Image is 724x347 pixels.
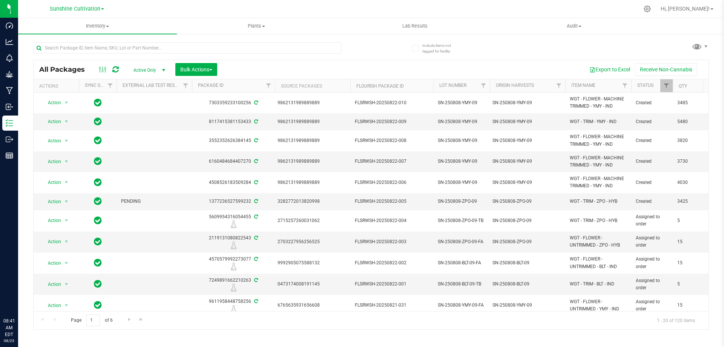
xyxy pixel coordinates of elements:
[191,305,276,313] div: R&D Lab Sample
[636,234,668,249] span: Assigned to order
[191,158,276,165] div: 6160484684407270
[62,97,71,108] span: select
[177,23,335,29] span: Plants
[85,83,114,88] a: Sync Status
[438,158,485,165] span: SN-250808-YMY-09
[94,236,102,247] span: In Sync
[677,118,706,125] span: 5480
[191,213,276,228] div: 5609954316054455
[636,99,668,106] span: Created
[438,137,485,144] span: SN-250808-YMY-09
[570,298,627,313] span: WGT - FLOWER - UNTRIMMED - YMY - IND
[439,83,466,88] a: Lot Number
[253,235,258,241] span: Sync from Compliance System
[278,259,348,267] div: 9992905075588132
[198,83,224,88] a: Package ID
[492,118,563,125] div: SN-250808-YMY-09
[191,263,276,270] div: R&D Lab Sample
[253,214,258,219] span: Sync from Compliance System
[492,281,563,288] div: SN-250808-BLT-09
[570,96,627,110] span: WGT - FLOWER - MACHINE TRIMMED - YMY - IND
[679,83,687,89] a: Qty
[492,198,563,205] div: SN-250808-ZPO-09
[41,279,61,290] span: Action
[39,65,92,74] span: All Packages
[677,158,706,165] span: 3730
[438,179,485,186] span: SN-250808-YMY-09
[64,315,119,326] span: Page of 6
[39,83,76,89] div: Actions
[570,118,627,125] span: WGT - TRIM - YMY - IND
[18,23,177,29] span: Inventory
[41,116,61,127] span: Action
[570,175,627,190] span: WGT - FLOWER - MACHINE TRIMMED - YMY - IND
[253,278,258,283] span: Sync from Compliance System
[492,302,563,309] div: SN-250808-YMY-09
[6,87,13,94] inline-svg: Manufacturing
[62,156,71,167] span: select
[584,63,635,76] button: Export to Excel
[179,79,192,92] a: Filter
[278,198,348,205] div: 3282772013820998
[278,302,348,309] div: 6765635931656608
[278,179,348,186] div: 9862131989889889
[191,118,276,125] div: 8117415381153433
[191,298,276,313] div: 9611958448758256
[6,103,13,111] inline-svg: Inbound
[278,238,348,245] div: 2703227956256525
[253,138,258,143] span: Sync from Compliance System
[175,63,217,76] button: Bulk Actions
[191,256,276,270] div: 4570579992273077
[191,284,276,291] div: R&D Lab Sample
[191,179,276,186] div: 4508526183509284
[355,259,429,267] span: FLSRWSH-20250822-002
[18,18,177,34] a: Inventory
[94,258,102,268] span: In Sync
[191,137,276,144] div: 3552352626384145
[570,133,627,148] span: WGT - FLOWER - MACHINE TRIMMED - YMY - IND
[355,118,429,125] span: FLSRWSH-20250822-009
[438,198,485,205] span: SN-250808-ZPO-09
[636,277,668,291] span: Assigned to order
[94,279,102,289] span: In Sync
[6,136,13,143] inline-svg: Outbound
[355,302,429,309] span: FLSRWSH-20250821-031
[253,180,258,185] span: Sync from Compliance System
[191,221,276,228] div: R&D Lab Sample
[661,6,710,12] span: Hi, [PERSON_NAME]!
[6,152,13,159] inline-svg: Reports
[492,217,563,224] div: SN-250808-ZPO-09
[355,238,429,245] span: FLSRWSH-20250822-003
[41,236,61,247] span: Action
[677,238,706,245] span: 15
[422,43,460,54] span: Include items not tagged for facility
[191,234,276,249] div: 2119131080822543
[191,242,276,249] div: R&D Lab Sample
[6,54,13,62] inline-svg: Monitoring
[6,119,13,127] inline-svg: Inventory
[275,79,350,93] th: Source Packages
[278,217,348,224] div: 2715257260031062
[94,97,102,108] span: In Sync
[191,198,276,205] div: 1377236527599232
[6,22,13,29] inline-svg: Dashboard
[41,97,61,108] span: Action
[94,215,102,226] span: In Sync
[492,238,563,245] div: SN-250808-ZPO-09
[253,119,258,124] span: Sync from Compliance System
[278,281,348,288] div: 0473174008191145
[677,99,706,106] span: 3485
[62,300,71,311] span: select
[278,118,348,125] div: 9862131989889889
[62,116,71,127] span: select
[41,136,61,146] span: Action
[262,79,275,92] a: Filter
[438,217,485,224] span: SN-250808-ZPO-09-TB
[651,315,701,326] span: 1 - 20 of 120 items
[336,18,494,34] a: Lab Results
[41,177,61,188] span: Action
[8,287,30,309] iframe: Resource center
[94,196,102,207] span: In Sync
[355,158,429,165] span: FLSRWSH-20250822-007
[570,217,627,224] span: WGT - TRIM - ZPO - HYB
